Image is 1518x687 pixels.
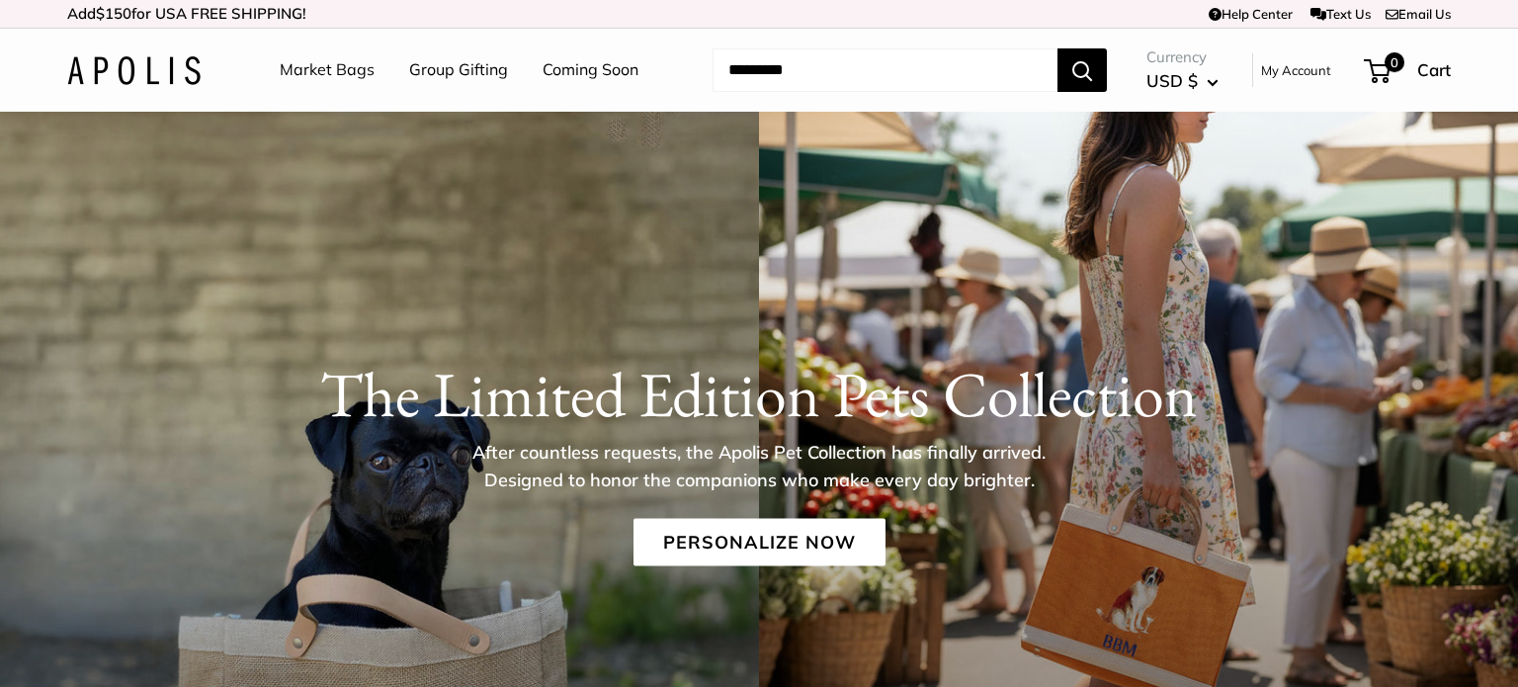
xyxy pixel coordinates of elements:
span: Currency [1146,43,1219,71]
a: Group Gifting [409,55,508,85]
a: Help Center [1209,6,1293,22]
p: After countless requests, the Apolis Pet Collection has finally arrived. Designed to honor the co... [438,438,1080,493]
span: 0 [1385,52,1404,72]
img: Apolis [67,56,201,85]
a: Personalize Now [633,518,885,565]
span: USD $ [1146,70,1198,91]
button: Search [1057,48,1107,92]
button: USD $ [1146,65,1219,97]
a: Text Us [1310,6,1371,22]
a: Email Us [1386,6,1451,22]
span: $150 [96,4,131,23]
input: Search... [713,48,1057,92]
h1: The Limited Edition Pets Collection [67,356,1451,431]
a: My Account [1261,58,1331,82]
span: Cart [1417,59,1451,80]
a: 0 Cart [1366,54,1451,86]
a: Coming Soon [543,55,638,85]
a: Market Bags [280,55,375,85]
